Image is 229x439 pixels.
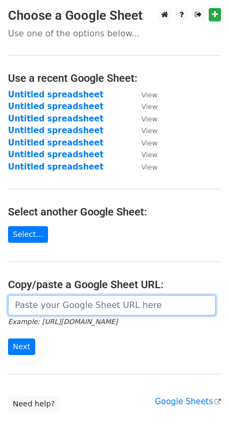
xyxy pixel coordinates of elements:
[131,138,157,148] a: View
[8,396,60,412] a: Need help?
[141,115,157,123] small: View
[8,226,48,243] a: Select...
[176,388,229,439] iframe: Chat Widget
[8,150,104,159] a: Untitled spreadsheet
[8,126,104,135] a: Untitled spreadsheet
[131,90,157,99] a: View
[8,162,104,172] a: Untitled spreadsheet
[8,90,104,99] a: Untitled spreadsheet
[131,114,157,124] a: View
[155,397,221,406] a: Google Sheets
[8,338,35,355] input: Next
[131,150,157,159] a: View
[8,318,117,326] small: Example: [URL][DOMAIN_NAME]
[8,8,221,24] h3: Choose a Google Sheet
[141,151,157,159] small: View
[8,28,221,39] p: Use one of the options below...
[8,138,104,148] a: Untitled spreadsheet
[131,102,157,111] a: View
[141,103,157,111] small: View
[8,114,104,124] a: Untitled spreadsheet
[8,295,216,315] input: Paste your Google Sheet URL here
[141,127,157,135] small: View
[8,102,104,111] a: Untitled spreadsheet
[8,72,221,84] h4: Use a recent Google Sheet:
[141,163,157,171] small: View
[141,91,157,99] small: View
[8,278,221,291] h4: Copy/paste a Google Sheet URL:
[131,162,157,172] a: View
[141,139,157,147] small: View
[8,205,221,218] h4: Select another Google Sheet:
[131,126,157,135] a: View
